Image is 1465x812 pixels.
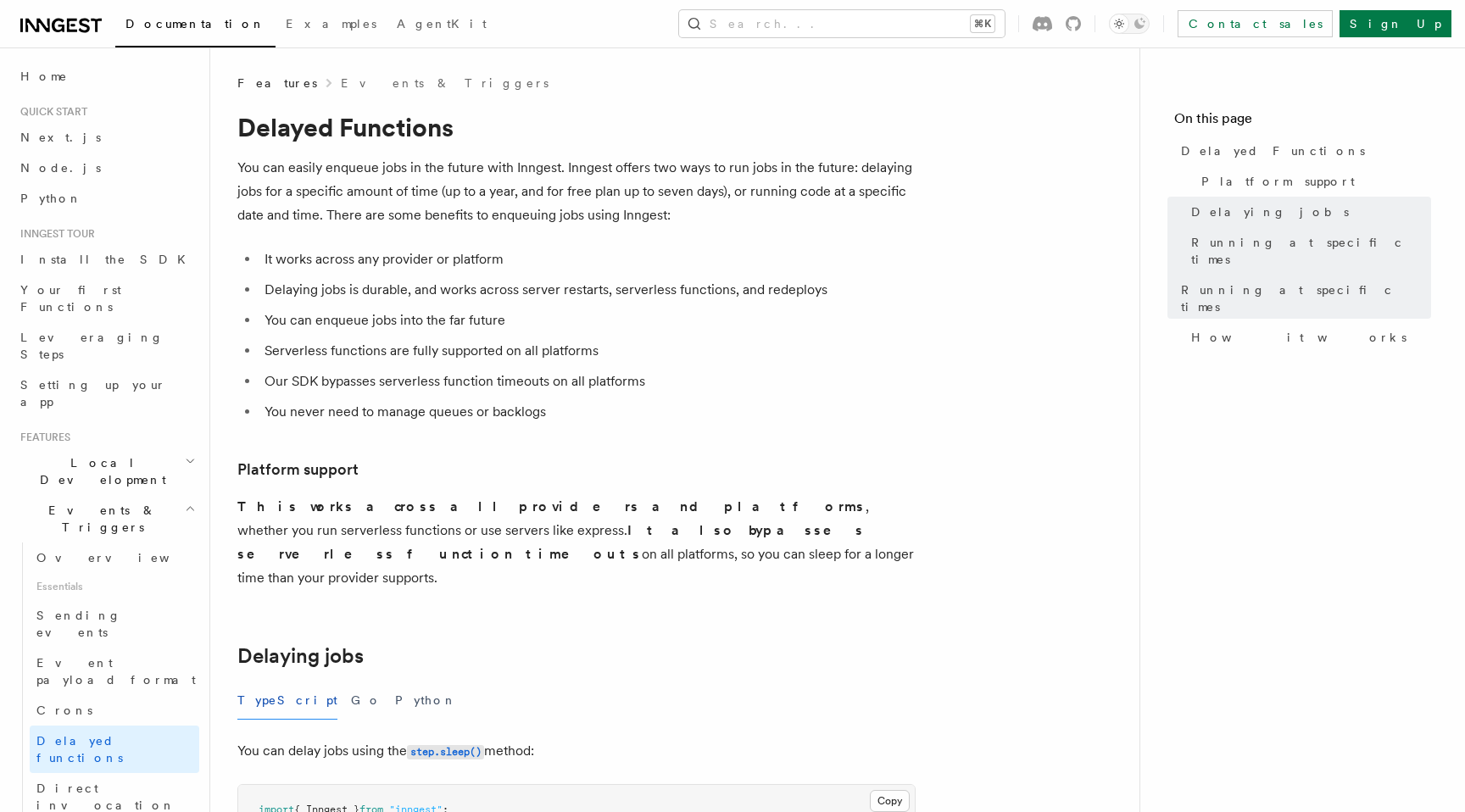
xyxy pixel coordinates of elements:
a: Events & Triggers [341,75,549,92]
span: Install the SDK [20,253,196,266]
a: Node.js [14,153,199,183]
a: Home [14,61,199,92]
a: Delayed functions [30,726,199,773]
a: Examples [276,5,387,46]
a: Delaying jobs [237,644,364,668]
span: Sending events [36,609,121,639]
span: Essentials [30,573,199,600]
li: You never need to manage queues or backlogs [259,400,916,424]
a: Your first Functions [14,275,199,322]
h1: Delayed Functions [237,112,916,142]
p: You can easily enqueue jobs in the future with Inngest. Inngest offers two ways to run jobs in th... [237,156,916,227]
a: Crons [30,695,199,726]
span: Local Development [14,454,185,488]
span: Inngest tour [14,227,95,241]
span: Delaying jobs [1191,203,1349,220]
a: Leveraging Steps [14,322,199,370]
p: , whether you run serverless functions or use servers like express. on all platforms, so you can ... [237,495,916,590]
a: Setting up your app [14,370,199,417]
span: Running at specific times [1181,281,1431,315]
span: Python [20,192,82,205]
span: Home [20,68,68,85]
a: Contact sales [1178,10,1333,37]
button: Toggle dark mode [1109,14,1150,34]
a: step.sleep() [407,742,484,759]
a: Delaying jobs [1184,197,1431,227]
button: Search...⌘K [679,10,1005,37]
span: Features [237,75,317,92]
li: You can enqueue jobs into the far future [259,309,916,332]
span: Overview [36,551,211,565]
a: AgentKit [387,5,497,46]
span: Examples [286,17,376,31]
li: Our SDK bypasses serverless function timeouts on all platforms [259,370,916,393]
button: Copy [870,790,910,812]
span: Running at specific times [1191,234,1431,268]
a: Install the SDK [14,244,199,275]
span: Documentation [125,17,265,31]
a: How it works [1184,322,1431,353]
span: How it works [1191,329,1407,346]
span: Crons [36,704,92,717]
a: Documentation [115,5,276,47]
span: AgentKit [397,17,487,31]
button: Python [395,681,457,720]
span: Platform support [1201,173,1355,190]
a: Platform support [237,458,359,481]
span: Setting up your app [20,378,166,409]
kbd: ⌘K [971,15,994,32]
a: Event payload format [30,648,199,695]
li: Serverless functions are fully supported on all platforms [259,339,916,363]
a: Delayed Functions [1174,136,1431,166]
button: Go [351,681,382,720]
code: step.sleep() [407,745,484,759]
h4: On this page [1174,108,1431,136]
span: Next.js [20,131,101,144]
a: Next.js [14,122,199,153]
a: Sending events [30,600,199,648]
strong: This works across all providers and platforms [237,498,866,514]
span: Delayed functions [36,734,123,765]
span: Delayed Functions [1181,142,1365,159]
span: Event payload format [36,656,196,687]
span: Quick start [14,105,87,119]
a: Running at specific times [1174,275,1431,322]
a: Sign Up [1340,10,1451,37]
a: Platform support [1195,166,1431,197]
button: TypeScript [237,681,337,720]
a: Python [14,183,199,214]
a: Running at specific times [1184,227,1431,275]
a: Overview [30,542,199,573]
p: You can delay jobs using the method: [237,739,916,764]
span: Your first Functions [20,283,121,314]
span: Leveraging Steps [20,331,164,361]
li: Delaying jobs is durable, and works across server restarts, serverless functions, and redeploys [259,278,916,302]
button: Local Development [14,448,199,495]
button: Events & Triggers [14,495,199,542]
li: It works across any provider or platform [259,247,916,271]
span: Events & Triggers [14,502,185,536]
span: Features [14,431,70,444]
span: Node.js [20,161,101,175]
span: Direct invocation [36,781,175,812]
